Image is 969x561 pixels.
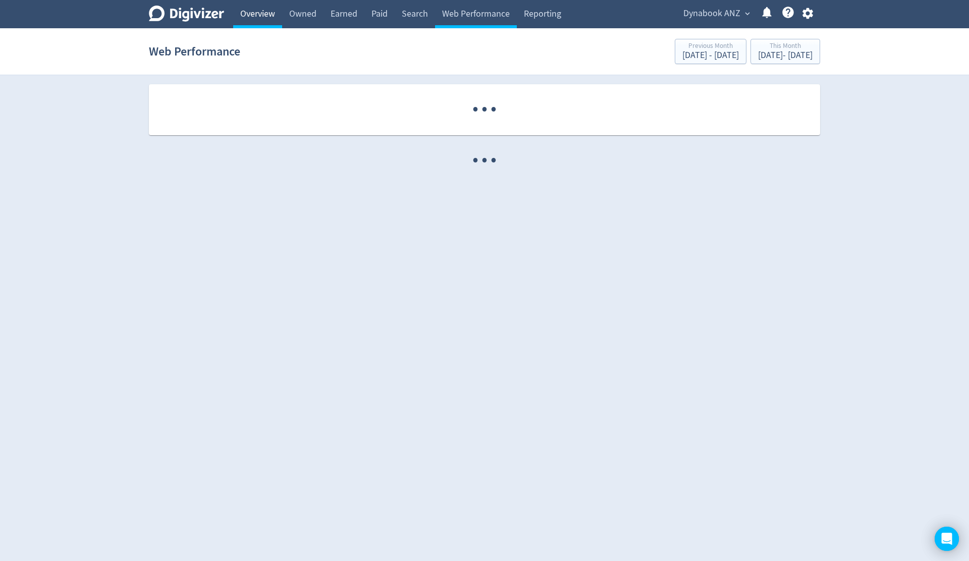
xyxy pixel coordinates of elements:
span: · [480,84,489,135]
button: This Month[DATE]- [DATE] [750,39,820,64]
div: [DATE] - [DATE] [682,51,739,60]
span: Dynabook ANZ [683,6,740,22]
span: · [489,84,498,135]
div: This Month [758,42,813,51]
button: Previous Month[DATE] - [DATE] [675,39,746,64]
button: Dynabook ANZ [680,6,752,22]
h1: Web Performance [149,35,240,68]
div: Open Intercom Messenger [935,527,959,551]
div: Previous Month [682,42,739,51]
span: · [480,135,489,186]
span: expand_more [743,9,752,18]
span: · [471,84,480,135]
span: · [471,135,480,186]
span: · [489,135,498,186]
div: [DATE] - [DATE] [758,51,813,60]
